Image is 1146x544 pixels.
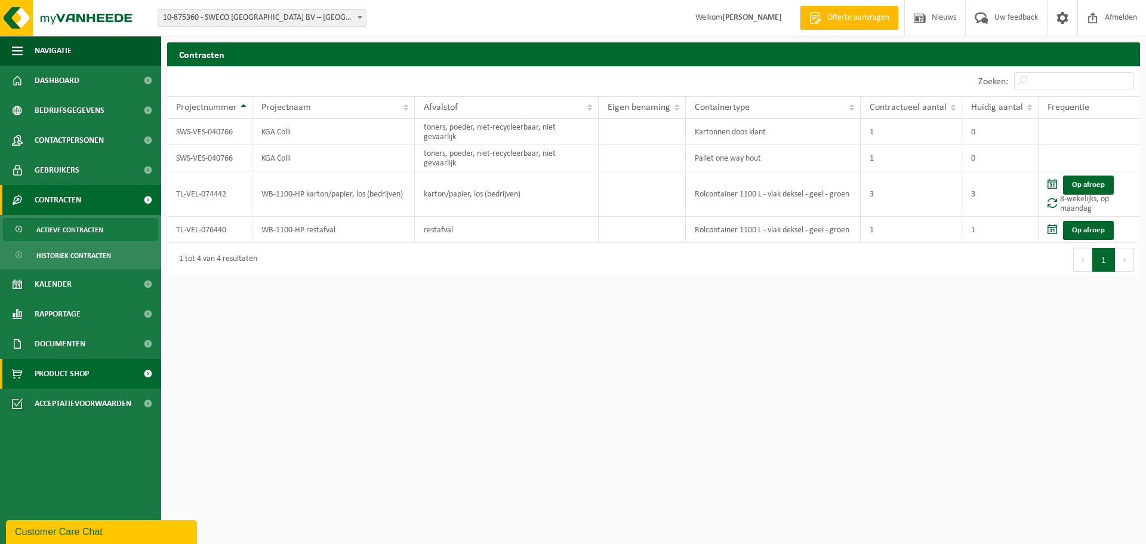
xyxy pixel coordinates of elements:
span: Contactpersonen [35,125,104,155]
span: Contractueel aantal [870,103,947,112]
td: 0 [962,119,1039,145]
label: Zoeken: [978,77,1008,87]
button: 1 [1092,248,1116,272]
span: Contracten [35,185,81,215]
a: Op afroep [1063,176,1114,195]
span: Afvalstof [424,103,458,112]
td: 1 [861,119,962,145]
a: Actieve contracten [3,218,158,241]
td: WB-1100-HP karton/papier, los (bedrijven) [252,171,415,217]
td: toners, poeder, niet-recycleerbaar, niet gevaarlijk [415,119,599,145]
button: Next [1116,248,1134,272]
td: 8-wekelijks, op maandag [1039,171,1140,217]
span: Projectnummer [176,103,237,112]
span: 10-875360 - SWECO BELGIUM BV – ROESELARE - ROESELARE [158,10,366,26]
span: Dashboard [35,66,79,96]
td: 3 [962,171,1039,217]
span: Offerte aanvragen [824,12,892,24]
h2: Contracten [167,42,1140,66]
iframe: chat widget [6,518,199,544]
td: 1 [861,145,962,171]
td: 1 [861,217,962,243]
td: SWS-VES-040766 [167,145,252,171]
td: Rolcontainer 1100 L - vlak deksel - geel - groen [686,217,861,243]
td: 3 [861,171,962,217]
td: karton/papier, los (bedrijven) [415,171,599,217]
span: Kalender [35,269,72,299]
span: 10-875360 - SWECO BELGIUM BV – ROESELARE - ROESELARE [158,9,366,27]
td: Kartonnen doos klant [686,119,861,145]
span: Product Shop [35,359,89,389]
span: Actieve contracten [36,219,103,241]
td: Pallet one way hout [686,145,861,171]
span: Navigatie [35,36,72,66]
span: Huidig aantal [971,103,1023,112]
a: Offerte aanvragen [800,6,898,30]
td: TL-VEL-076440 [167,217,252,243]
td: 0 [962,145,1039,171]
a: Op afroep [1063,221,1114,240]
td: restafval [415,217,599,243]
td: TL-VEL-074442 [167,171,252,217]
span: Projectnaam [261,103,311,112]
strong: [PERSON_NAME] [722,13,782,22]
td: KGA Colli [252,119,415,145]
td: SWS-VES-040766 [167,119,252,145]
span: Documenten [35,329,85,359]
td: KGA Colli [252,145,415,171]
button: Previous [1073,248,1092,272]
span: Frequentie [1048,103,1089,112]
div: 1 tot 4 van 4 resultaten [173,249,257,271]
td: Rolcontainer 1100 L - vlak deksel - geel - groen [686,171,861,217]
span: Rapportage [35,299,81,329]
td: toners, poeder, niet-recycleerbaar, niet gevaarlijk [415,145,599,171]
span: Containertype [695,103,750,112]
span: Acceptatievoorwaarden [35,389,131,419]
span: Eigen benaming [608,103,670,112]
td: 1 [962,217,1039,243]
span: Gebruikers [35,155,79,185]
span: Historiek contracten [36,244,111,267]
a: Historiek contracten [3,244,158,266]
td: WB-1100-HP restafval [252,217,415,243]
span: Bedrijfsgegevens [35,96,104,125]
